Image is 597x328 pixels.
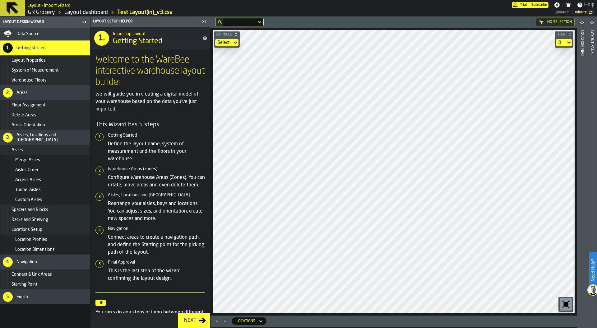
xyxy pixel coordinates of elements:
div: title-Getting Started [90,27,210,49]
header: Layout panel [587,16,597,328]
div: 5. [3,292,13,302]
li: menu Merge Aisles [0,155,90,165]
h1: Welcome to the WareBee interactive warehouse layout builder [95,54,205,88]
div: 1. [94,31,109,46]
li: menu Racks and Shelving [0,215,90,225]
span: Getting Started [16,45,46,50]
span: Delete Areas [12,113,36,118]
header: Location Info [577,16,587,328]
label: button-toggle-Close me [80,18,89,26]
div: hide filter [218,20,222,24]
li: menu Connect & Link Areas [0,269,90,279]
span: Data Source [16,31,39,36]
div: 3. [3,133,13,143]
div: No Selection [536,18,575,26]
p: We will guide you in creating a digital model of your warehouse based on the data you've just imp... [95,91,205,113]
span: Aisles, Locations and [GEOGRAPHIC_DATA] [16,133,87,143]
div: DropdownMenuValue-none [215,39,238,46]
li: menu Location Dimensions [0,245,90,255]
div: 1. [3,43,13,53]
span: Aisles [12,148,23,152]
h6: Navigation [108,226,205,231]
div: Menu Subscription [512,2,548,8]
label: Need Help? [590,253,596,288]
span: Tunnel Aisles [15,187,41,192]
div: Layout Design Wizard [2,20,80,24]
p: Connect areas to create a navigation path, and define the Starting point for the picking path of ... [108,234,205,256]
a: link-to-/wh/i/e451d98b-95f6-4604-91ff-c80219f9c36d [28,9,55,16]
div: Layout Setup Helper [92,19,200,24]
div: DropdownMenuValue-default-floor [556,39,572,46]
span: Tip [95,300,106,306]
h6: Warehouse Areas (zones) [108,166,205,171]
li: menu Aisles Order [0,165,90,175]
li: menu Floor Assignment [0,100,90,110]
header: Layout Setup Helper [90,16,210,27]
li: menu Custom Aisles [0,195,90,205]
span: Merge Aisles [15,157,40,162]
li: menu Locations Setup [0,225,90,235]
li: menu Warehouse Floors [0,75,90,85]
label: button-toggle-Open [588,18,596,29]
p: This is the last step of the wizard, confirming the layout design. [108,267,205,282]
div: Layout panel [590,29,594,326]
label: button-toggle-Open [578,18,586,29]
span: Layout Properties [12,58,46,63]
span: Trial [520,3,527,7]
li: menu Spacers and Blocks [0,205,90,215]
p: You can skip any steps or jump between different sections. [95,309,205,324]
div: DropdownMenuValue-locations [237,319,255,323]
div: Next [182,317,199,324]
li: menu Aisles, Locations and Bays [0,130,90,145]
span: Getting Started [113,36,162,46]
h6: Final Approval [108,260,205,265]
p: Define the layout name, system of measurement and the floors in your warehouse. [108,140,205,163]
li: menu Finish [0,289,90,304]
span: Locations Setup [12,227,42,232]
li: menu Delete Areas [0,110,90,120]
span: Spacers and Blocks [12,207,48,212]
p: Rearrange your aisles, bays and locations. You can adjust sizes, and orientation, create new spac... [108,200,205,223]
div: Location Info [580,29,584,326]
nav: Breadcrumb [27,9,291,16]
p: Configure Warehouse Areas (Zones). You can rotate, move areas and even delete them. [108,174,205,189]
span: Aisles Order [15,167,39,172]
span: Updated: [555,10,569,15]
div: button-toolbar-undefined [558,297,573,312]
li: menu Tunnel Aisles [0,185,90,195]
span: Location Dimensions [15,247,55,252]
span: Warehouse Floors [12,78,47,83]
div: 2. [3,88,13,98]
h2: Sub Title [113,30,195,36]
h6: Aisles, Locations and [GEOGRAPHIC_DATA] [108,193,205,198]
span: Help [584,1,595,9]
label: button-toggle-Help [574,1,597,9]
svg: Reset zoom and position [561,299,571,309]
span: 31/08/2025, 22:49:32 [572,10,587,15]
span: Floor Assignment [12,103,45,108]
a: link-to-/wh/i/e451d98b-95f6-4604-91ff-c80219f9c36d/pricing/ [512,2,548,8]
span: System of Measurement [12,68,58,73]
li: menu Layout Properties [0,55,90,65]
button: Minimize [221,318,229,324]
span: Location Profiles [15,237,47,242]
li: menu Aisles [0,145,90,155]
span: Starting Point [12,282,37,287]
a: link-to-/wh/i/e451d98b-95f6-4604-91ff-c80219f9c36d/designer [64,9,108,16]
span: — [528,3,530,7]
div: DropdownMenuValue-none [218,40,230,45]
li: menu Areas Orientation [0,120,90,130]
h2: Sub Title [27,2,71,8]
span: Subscribe [531,3,547,7]
div: DropdownMenuValue-locations [232,317,266,325]
span: Connect & Link Areas [12,272,52,277]
li: menu Starting Point [0,279,90,289]
li: menu Areas [0,85,90,100]
button: Maximize [213,318,220,324]
label: button-toggle-undefined [587,9,595,16]
header: Layout Design Wizard [0,16,90,28]
a: link-to-/wh/i/e451d98b-95f6-4604-91ff-c80219f9c36d/import/layout/5f9a6729-f21b-497c-b91e-35f35815... [117,9,173,16]
label: button-toggle-Notifications [563,2,574,8]
li: menu Getting Started [0,40,90,55]
div: 4. [3,257,13,267]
